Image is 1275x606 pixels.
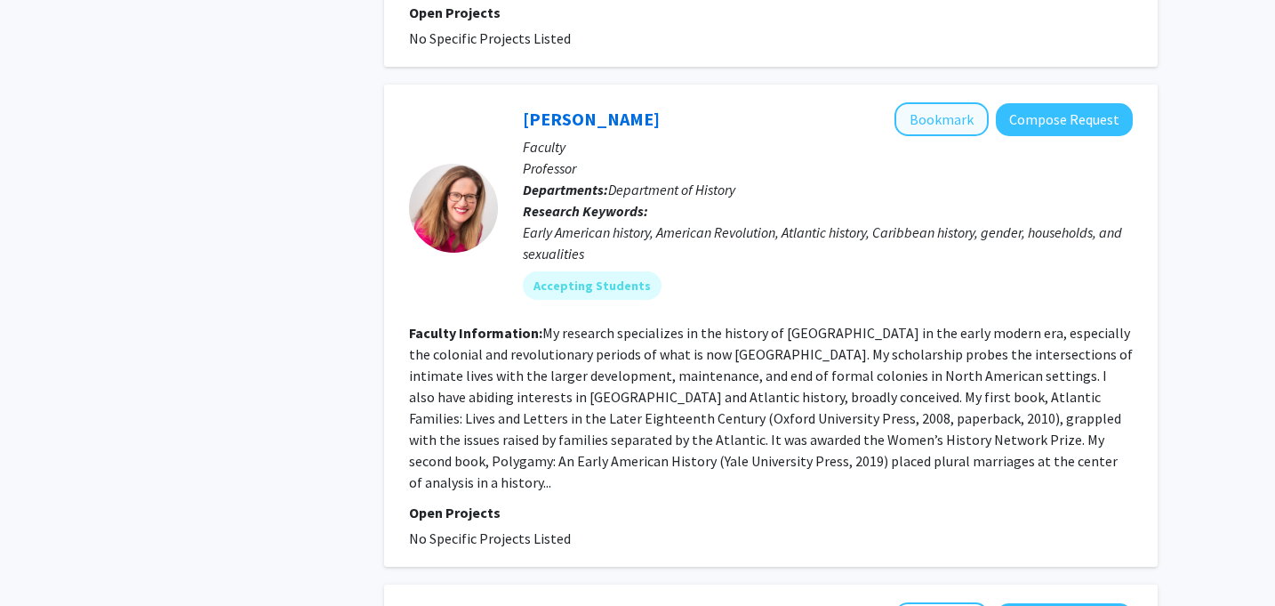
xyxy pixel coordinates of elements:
span: Department of History [608,181,735,198]
iframe: Chat [13,526,76,593]
div: Early American history, American Revolution, Atlantic history, Caribbean history, gender, househo... [523,222,1133,264]
button: Add Sarah Pearsall to Bookmarks [894,102,989,136]
fg-read-more: My research specializes in the history of [GEOGRAPHIC_DATA] in the early modern era, especially t... [409,324,1133,491]
p: Faculty [523,136,1133,158]
p: Open Projects [409,2,1133,23]
b: Departments: [523,181,608,198]
p: Open Projects [409,502,1133,523]
b: Faculty Information: [409,324,542,342]
a: [PERSON_NAME] [523,108,660,130]
button: Compose Request to Sarah Pearsall [996,103,1133,136]
span: No Specific Projects Listed [409,529,571,547]
p: Professor [523,158,1133,179]
b: Research Keywords: [523,202,648,220]
mat-chip: Accepting Students [523,271,662,300]
span: No Specific Projects Listed [409,29,571,47]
